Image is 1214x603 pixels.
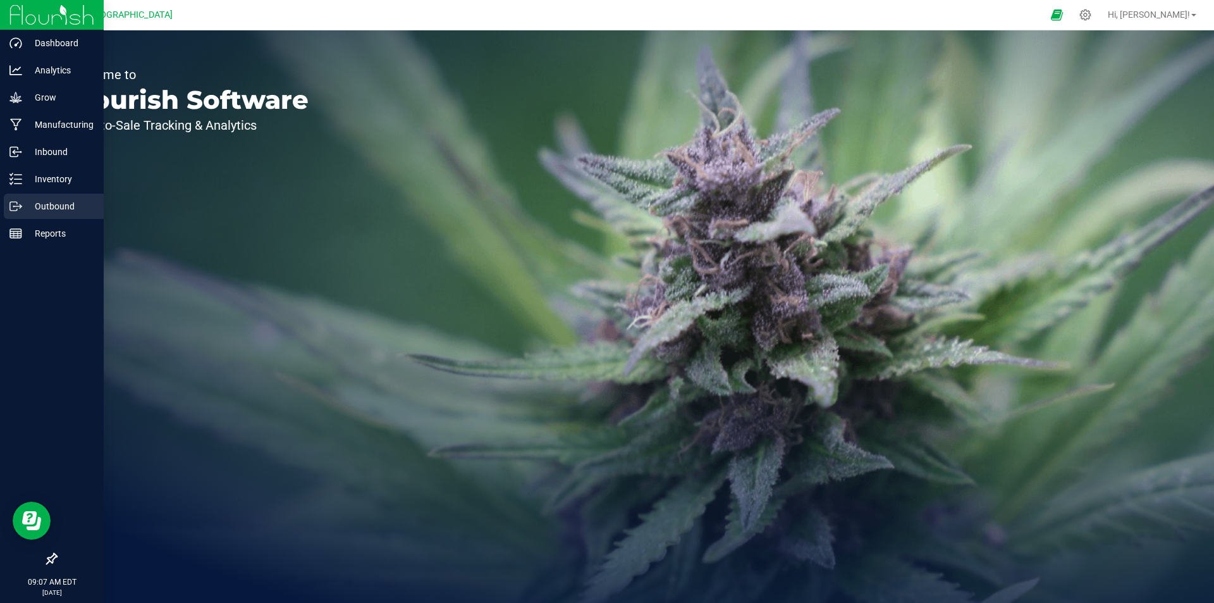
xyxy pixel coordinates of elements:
[22,226,98,241] p: Reports
[68,119,309,132] p: Seed-to-Sale Tracking & Analytics
[68,87,309,113] p: Flourish Software
[22,144,98,159] p: Inbound
[9,64,22,77] inline-svg: Analytics
[6,576,98,588] p: 09:07 AM EDT
[1043,3,1071,27] span: Open Ecommerce Menu
[9,91,22,104] inline-svg: Grow
[22,117,98,132] p: Manufacturing
[9,146,22,158] inline-svg: Inbound
[22,90,98,105] p: Grow
[22,199,98,214] p: Outbound
[22,171,98,187] p: Inventory
[9,227,22,240] inline-svg: Reports
[9,37,22,49] inline-svg: Dashboard
[1077,9,1093,21] div: Manage settings
[22,63,98,78] p: Analytics
[86,9,173,20] span: [GEOGRAPHIC_DATA]
[68,68,309,81] p: Welcome to
[13,502,51,540] iframe: Resource center
[1108,9,1190,20] span: Hi, [PERSON_NAME]!
[22,35,98,51] p: Dashboard
[6,588,98,597] p: [DATE]
[9,173,22,185] inline-svg: Inventory
[9,200,22,213] inline-svg: Outbound
[9,118,22,131] inline-svg: Manufacturing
